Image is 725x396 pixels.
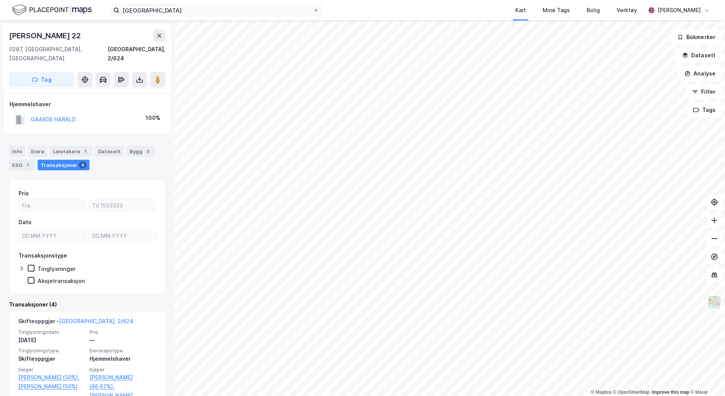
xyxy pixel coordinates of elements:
[18,317,133,329] div: Skifteoppgjør -
[9,300,165,309] div: Transaksjoner (4)
[543,6,570,15] div: Mine Tags
[18,366,85,373] span: Selger
[587,6,600,15] div: Bolig
[18,336,85,345] div: [DATE]
[50,146,92,157] div: Leietakere
[28,146,47,157] div: Eiere
[687,360,725,396] iframe: Chat Widget
[18,329,85,335] span: Tinglysningsdato
[676,48,722,63] button: Datasett
[38,265,76,272] div: Tinglysninger
[89,347,156,354] span: Eierskapstype
[658,6,701,15] div: [PERSON_NAME]
[108,45,165,63] div: [GEOGRAPHIC_DATA], 2/624
[707,295,722,310] img: Z
[89,373,156,391] a: [PERSON_NAME] (66.67%),
[18,373,85,382] a: [PERSON_NAME] (50%),
[119,5,313,16] input: Søk på adresse, matrikkel, gårdeiere, leietakere eller personer
[9,72,74,87] button: Tag
[89,354,156,363] div: Hjemmelshaver
[89,230,155,242] input: DD.MM.YYYY
[19,189,29,198] div: Pris
[686,84,722,99] button: Filter
[89,200,155,211] input: Til 1533333
[82,148,89,155] div: 1
[671,30,722,45] button: Bokmerker
[19,200,85,211] input: Fra
[95,146,124,157] div: Datasett
[38,160,89,170] div: Transaksjoner
[9,100,165,109] div: Hjemmelshaver
[678,66,722,81] button: Analyse
[24,161,31,169] div: 1
[89,329,156,335] span: Pris
[652,390,689,395] a: Improve this map
[146,113,160,123] div: 100%
[687,360,725,396] div: Kontrollprogram for chat
[59,318,133,324] a: [GEOGRAPHIC_DATA], 2/624
[12,3,92,17] img: logo.f888ab2527a4732fd821a326f86c7f29.svg
[19,251,67,260] div: Transaksjonstype
[89,336,156,345] div: —
[144,148,152,155] div: 3
[19,230,85,242] input: DD.MM.YYYY
[613,390,650,395] a: OpenStreetMap
[9,45,108,63] div: 0287, [GEOGRAPHIC_DATA], [GEOGRAPHIC_DATA]
[617,6,637,15] div: Verktøy
[9,30,82,42] div: [PERSON_NAME] 22
[38,277,85,284] div: Aksjetransaksjon
[9,146,25,157] div: Info
[591,390,612,395] a: Mapbox
[9,160,35,170] div: ESG
[19,218,31,227] div: Dato
[18,382,85,391] a: [PERSON_NAME] (50%)
[79,161,86,169] div: 4
[687,102,722,118] button: Tags
[515,6,526,15] div: Kart
[18,347,85,354] span: Tinglysningstype
[18,354,85,363] div: Skifteoppgjør
[89,366,156,373] span: Kjøper
[127,146,155,157] div: Bygg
